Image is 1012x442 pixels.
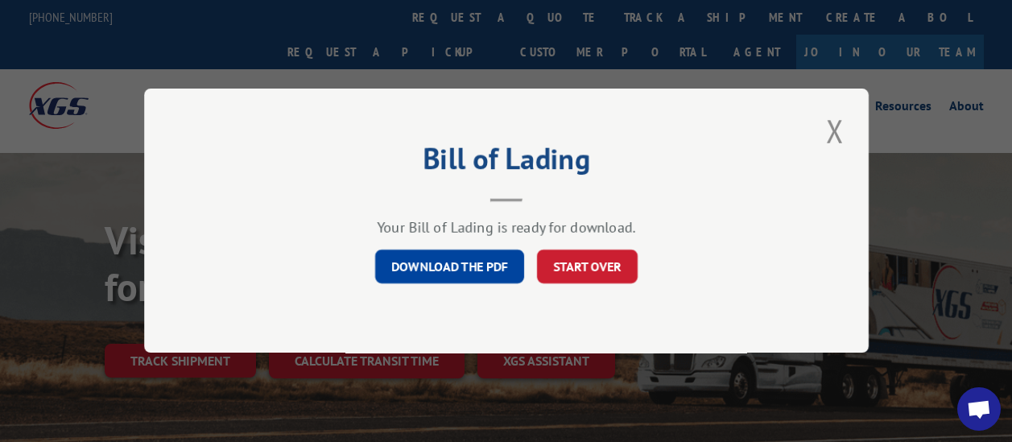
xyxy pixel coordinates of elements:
a: DOWNLOAD THE PDF [375,250,524,284]
a: Open chat [957,387,1001,431]
button: Close modal [821,109,849,153]
button: START OVER [537,250,638,284]
h2: Bill of Lading [225,147,788,178]
div: Your Bill of Lading is ready for download. [225,219,788,238]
